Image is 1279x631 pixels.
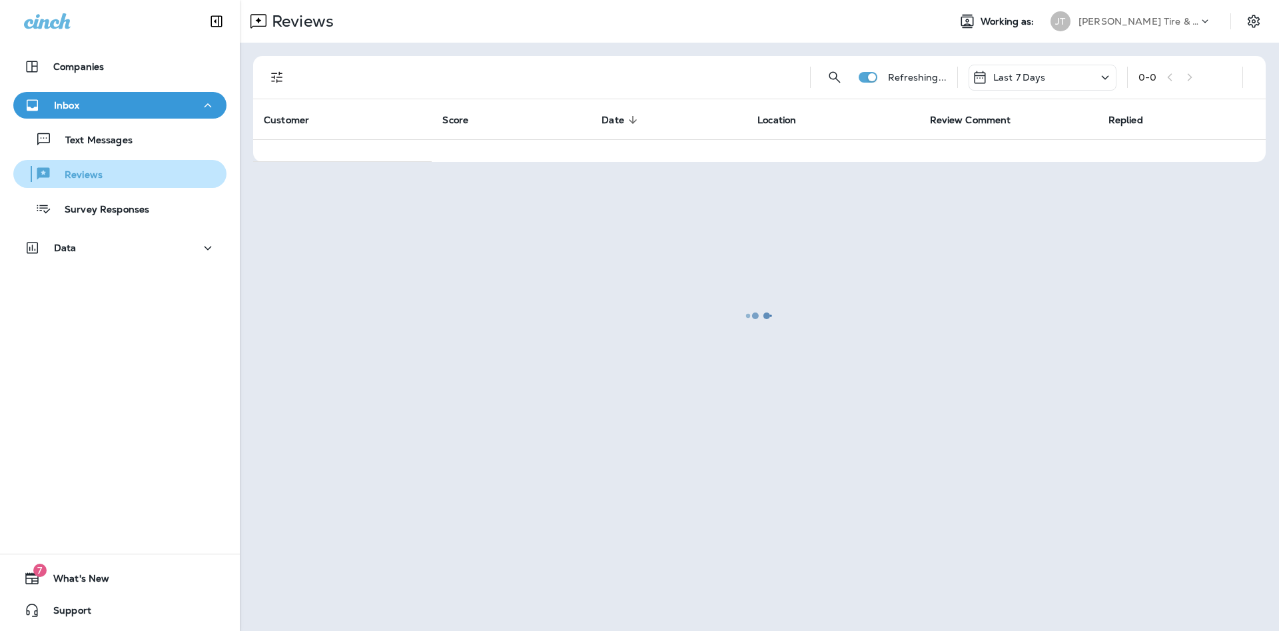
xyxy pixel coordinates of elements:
[51,204,149,217] p: Survey Responses
[13,160,226,188] button: Reviews
[40,605,91,621] span: Support
[33,564,47,577] span: 7
[13,565,226,592] button: 7What's New
[51,169,103,182] p: Reviews
[13,235,226,261] button: Data
[198,8,235,35] button: Collapse Sidebar
[13,125,226,153] button: Text Messages
[54,100,79,111] p: Inbox
[13,53,226,80] button: Companies
[52,135,133,147] p: Text Messages
[40,573,109,589] span: What's New
[53,61,104,72] p: Companies
[13,597,226,624] button: Support
[13,92,226,119] button: Inbox
[13,195,226,223] button: Survey Responses
[54,243,77,253] p: Data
